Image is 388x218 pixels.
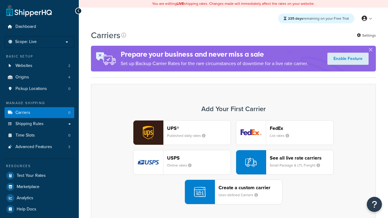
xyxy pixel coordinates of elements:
a: Shipping Rules [5,118,74,130]
a: Help Docs [5,204,74,215]
img: ups logo [133,121,163,145]
img: icon-carrier-liverate-becf4550.svg [245,157,257,168]
header: USPS [167,155,231,161]
header: See all live rate carriers [270,155,333,161]
span: 0 [68,110,70,115]
p: Set up Backup Carrier Rates for the rare circumstances of downtime for a live rate carrier. [121,59,308,68]
a: Dashboard [5,21,74,32]
a: Origins 4 [5,72,74,83]
li: Time Slots [5,130,74,141]
h1: Carriers [91,29,120,41]
img: usps logo [133,150,163,174]
span: Test Your Rates [17,173,46,178]
div: Manage Shipping [5,101,74,106]
span: Shipping Rules [15,121,44,127]
a: Test Your Rates [5,170,74,181]
a: Analytics [5,193,74,203]
button: usps logoUSPSOnline rates [133,150,231,175]
span: Marketplace [17,184,39,190]
li: Websites [5,60,74,71]
span: 0 [68,133,70,138]
span: Pickup Locations [15,86,47,91]
img: ad-rules-rateshop-fe6ec290ccb7230408bd80ed9643f0289d75e0ffd9eb532fc0e269fcd187b520.png [91,46,121,71]
strong: 235 days [288,16,303,21]
span: 4 [68,75,70,80]
button: See all live rate carriersSmall Package & LTL Freight [236,150,334,175]
button: ups logoUPS®Published daily rates [133,120,231,145]
div: Resources [5,163,74,169]
button: Open Resource Center [367,197,382,212]
span: Analytics [17,196,33,201]
a: Enable Feature [327,53,369,65]
h3: Add Your First Carrier [97,105,370,113]
span: Advanced Features [15,144,52,150]
b: LIVE [177,1,184,6]
a: Websites 2 [5,60,74,71]
a: ShipperHQ Home [6,5,52,17]
span: Origins [15,75,29,80]
button: Create a custom carrierUser-defined Carriers [185,180,283,204]
li: Advanced Features [5,141,74,153]
span: 2 [68,63,70,68]
li: Carriers [5,107,74,118]
img: fedEx logo [236,121,266,145]
span: Time Slots [15,133,35,138]
span: 0 [68,86,70,91]
header: Create a custom carrier [219,185,282,190]
header: UPS® [167,125,231,131]
h4: Prepare your business and never miss a sale [121,49,308,59]
button: fedEx logoFedExList rates [236,120,334,145]
img: icon-carrier-custom-c93b8a24.svg [194,186,206,198]
a: Pickup Locations 0 [5,83,74,94]
span: 3 [68,144,70,150]
small: List rates [270,133,294,138]
span: Websites [15,63,32,68]
a: Advanced Features 3 [5,141,74,153]
a: Carriers 0 [5,107,74,118]
a: Settings [357,31,376,40]
a: Marketplace [5,181,74,192]
div: Basic Setup [5,54,74,59]
span: Scope: Live [15,39,37,45]
span: Carriers [15,110,30,115]
small: Small Package & LTL Freight [270,163,325,168]
small: Published daily rates [167,133,210,138]
li: Origins [5,72,74,83]
span: Dashboard [15,24,36,29]
a: Time Slots 0 [5,130,74,141]
li: Pickup Locations [5,83,74,94]
div: remaining on your Free Trial [278,14,354,23]
span: Help Docs [17,207,36,212]
small: User-defined Carriers [219,192,263,198]
small: Online rates [167,163,196,168]
header: FedEx [270,125,333,131]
